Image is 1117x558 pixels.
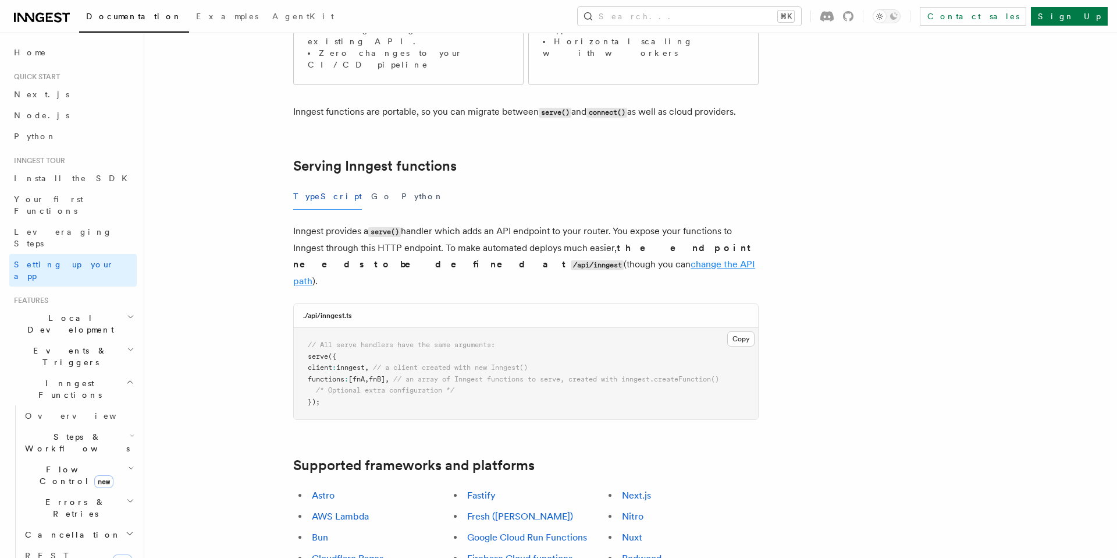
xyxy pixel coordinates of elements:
kbd: ⌘K [778,10,794,22]
a: Overview [20,405,137,426]
a: Fastify [467,490,496,501]
a: Documentation [79,3,189,33]
span: Home [14,47,47,58]
span: functions [308,375,344,383]
a: Setting up your app [9,254,137,287]
span: : [332,363,336,372]
span: Setting up your app [14,260,114,281]
button: Go [371,183,392,210]
span: Python [14,132,56,141]
span: Errors & Retries [20,496,126,520]
a: Bun [312,532,328,543]
span: Node.js [14,111,69,120]
button: Local Development [9,308,137,340]
span: Documentation [86,12,182,21]
button: TypeScript [293,183,362,210]
code: serve() [368,227,401,237]
span: Examples [196,12,258,21]
code: serve() [539,108,571,118]
a: Nitro [622,511,643,522]
span: Cancellation [20,529,121,541]
a: Install the SDK [9,168,137,189]
code: /api/inngest [571,260,624,270]
span: : [344,375,348,383]
p: Inngest provides a handler which adds an API endpoint to your router. You expose your functions t... [293,223,759,289]
span: Install the SDK [14,174,134,183]
a: Nuxt [622,532,642,543]
button: Steps & Workflows [20,426,137,459]
span: Inngest tour [9,156,65,165]
span: ({ [328,352,336,361]
a: AWS Lambda [312,511,369,522]
button: Flow Controlnew [20,459,137,492]
span: // a client created with new Inngest() [373,363,528,372]
button: Search...⌘K [578,7,801,26]
a: Fresh ([PERSON_NAME]) [467,511,573,522]
span: /* Optional extra configuration */ [316,386,454,394]
span: [fnA [348,375,365,383]
span: AgentKit [272,12,334,21]
li: Horizontal scaling with workers [543,36,744,59]
p: Inngest functions are portable, so you can migrate between and as well as cloud providers. [293,104,759,121]
code: connect() [586,108,627,118]
a: Serving Inngest functions [293,158,457,174]
a: Google Cloud Run Functions [467,532,587,543]
span: Next.js [14,90,69,99]
span: inngest [336,363,365,372]
button: Events & Triggers [9,340,137,373]
a: Your first Functions [9,189,137,221]
span: // All serve handlers have the same arguments: [308,341,495,349]
a: Contact sales [920,7,1026,26]
a: Next.js [9,84,137,105]
span: Inngest Functions [9,377,126,401]
a: Python [9,126,137,147]
button: Inngest Functions [9,373,137,405]
a: Next.js [622,490,651,501]
span: Local Development [9,312,127,335]
a: AgentKit [265,3,341,31]
a: Home [9,42,137,63]
span: Steps & Workflows [20,431,130,454]
span: Overview [25,411,145,421]
a: Leveraging Steps [9,221,137,254]
a: Astro [312,490,335,501]
span: new [94,475,113,488]
span: serve [308,352,328,361]
a: Examples [189,3,265,31]
span: Leveraging Steps [14,227,112,248]
span: client [308,363,332,372]
button: Python [401,183,444,210]
a: Sign Up [1031,7,1108,26]
span: , [365,363,369,372]
button: Copy [727,331,755,347]
span: // an array of Inngest functions to serve, created with inngest.createFunction() [393,375,719,383]
li: Adding Inngest to an existing API. [308,24,509,47]
span: Your first Functions [14,195,83,216]
span: , [365,375,369,383]
span: }); [308,398,320,406]
span: Flow Control [20,464,128,487]
a: Node.js [9,105,137,126]
a: Supported frameworks and platforms [293,457,535,474]
span: Features [9,296,48,305]
span: , [385,375,389,383]
h3: ./api/inngest.ts [303,311,352,320]
span: Quick start [9,72,60,82]
span: Events & Triggers [9,345,127,368]
span: fnB] [369,375,385,383]
li: Zero changes to your CI/CD pipeline [308,47,509,70]
button: Errors & Retries [20,492,137,524]
button: Toggle dark mode [873,9,901,23]
button: Cancellation [20,524,137,545]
